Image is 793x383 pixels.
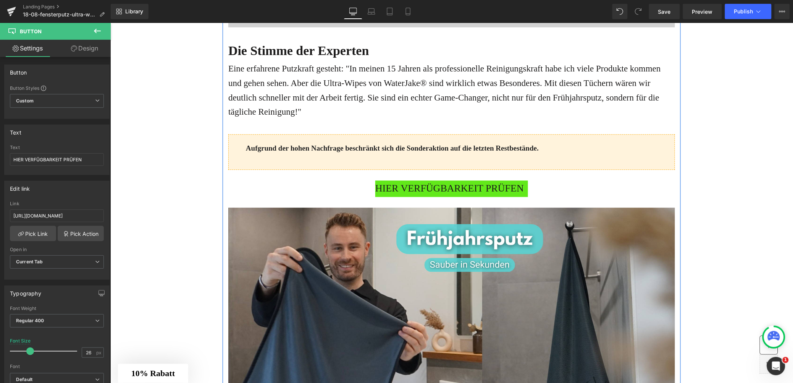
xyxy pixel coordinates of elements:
a: Design [57,40,112,57]
button: Redo [631,4,646,19]
div: Button Styles [10,85,104,91]
div: Edit link [10,181,30,192]
span: Save [658,8,671,16]
span: HIER VERFÜGBARKEIT PRÜFEN [265,158,413,174]
a: Mobile [399,4,417,19]
div: Font [10,364,104,369]
a: Preview [683,4,722,19]
a: New Library [111,4,149,19]
iframe: Intercom live chat [767,357,785,375]
b: Regular 400 [16,318,44,323]
button: More [775,4,790,19]
div: Font Weight [10,306,104,311]
a: HIER VERFÜGBARKEIT PRÜFEN [265,158,418,174]
b: Current Tab [16,259,43,265]
div: Button [10,65,27,76]
button: Publish [725,4,772,19]
span: 18-08-fensterputz-ultra-wipes-tuch-adv-v20-redtrack [23,11,96,18]
div: Text [10,125,21,136]
i: Default [16,377,32,383]
div: Open in [10,247,104,252]
span: Library [125,8,143,15]
span: Publish [734,8,753,15]
a: Tablet [381,4,399,19]
button: Undo [612,4,628,19]
div: Text [10,145,104,150]
span: 1 [783,357,789,363]
a: Laptop [362,4,381,19]
div: Link [10,201,104,206]
span: Preview [692,8,713,16]
div: Typography [10,286,41,297]
a: Pick Link [10,226,56,241]
span: Eine erfahrene Putzkraft gesteht: "In meinen 15 Jahren als professionelle Reinigungskraft habe ic... [118,41,551,94]
span: px [96,350,103,355]
b: Die Stimme der Experten [118,21,259,35]
a: Pick Action [58,226,104,241]
div: Font Size [10,338,31,344]
input: https://your-shop.myshopify.com [10,209,104,222]
p: Aufgrund der hohen Nachfrage beschränkt sich die Sonderaktion auf die letzten Restbestände. [136,121,547,131]
a: Landing Pages [23,4,111,10]
span: Button [20,28,42,34]
b: Custom [16,98,34,104]
a: Desktop [344,4,362,19]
